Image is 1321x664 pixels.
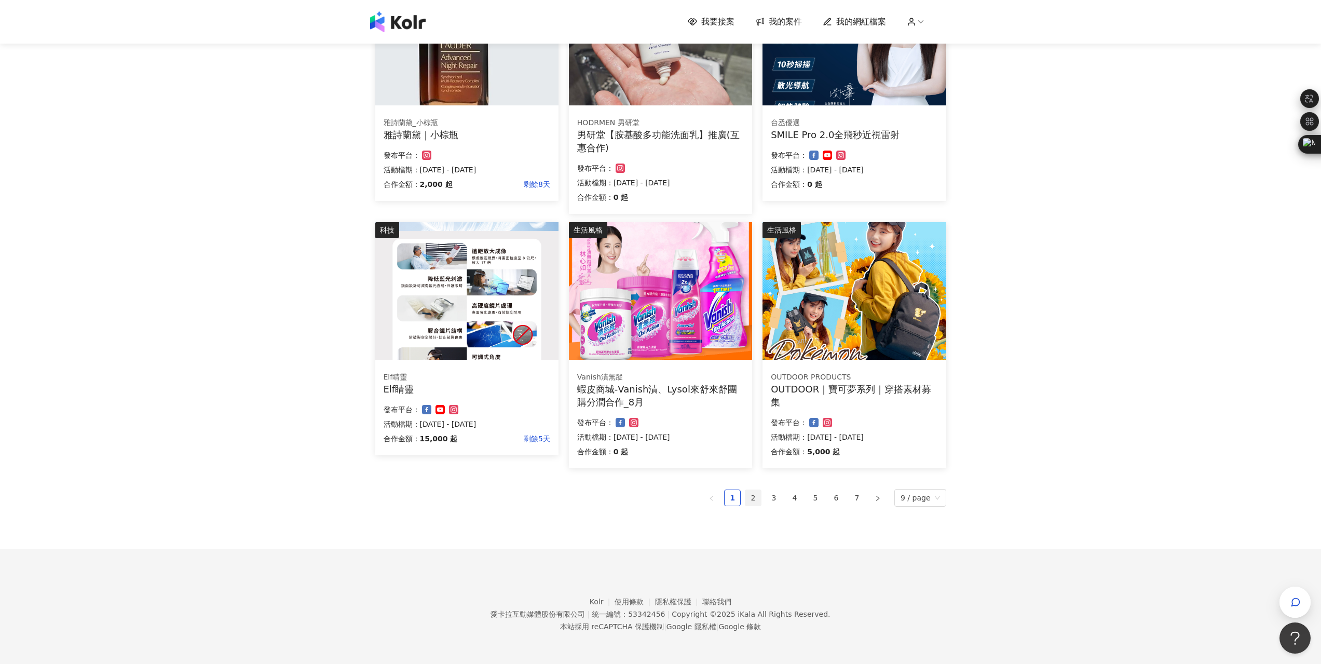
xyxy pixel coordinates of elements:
span: left [709,495,715,502]
a: 2 [745,490,761,506]
span: 我要接案 [701,16,734,28]
a: 聯絡我們 [702,598,731,606]
p: 活動檔期：[DATE] - [DATE] [384,418,550,430]
a: 1 [725,490,740,506]
p: 發布平台： [384,403,420,416]
a: 我的網紅檔案 [823,16,886,28]
div: 雅詩蘭黛_小棕瓶 [384,118,550,128]
li: 3 [766,490,782,506]
div: 男研堂【胺基酸多功能洗面乳】推廣(互惠合作) [577,128,744,154]
span: | [587,610,590,618]
img: 【OUTDOOR】寶可夢系列 [762,222,946,360]
div: Elf睛靈 [384,383,550,396]
p: 合作金額： [577,445,614,458]
span: 本站採用 reCAPTCHA 保護機制 [560,620,761,633]
div: Elf睛靈 [384,372,550,383]
div: 生活風格 [762,222,801,238]
a: 3 [766,490,782,506]
p: 2,000 起 [420,178,453,191]
a: Google 條款 [718,622,761,631]
button: left [703,490,720,506]
p: 0 起 [807,178,822,191]
a: iKala [738,610,755,618]
p: 發布平台： [577,162,614,174]
li: 5 [807,490,824,506]
span: | [716,622,719,631]
li: 4 [786,490,803,506]
p: 15,000 起 [420,432,458,445]
p: 合作金額： [771,445,807,458]
a: 7 [849,490,865,506]
div: 雅詩蘭黛｜小棕瓶 [384,128,550,141]
a: 使用條款 [615,598,655,606]
div: 蝦皮商城-Vanish漬、Lysol來舒來舒團購分潤合作_8月 [577,383,744,409]
li: Previous Page [703,490,720,506]
a: Kolr [590,598,615,606]
p: 剩餘5天 [457,432,550,445]
p: 0 起 [614,191,629,204]
a: 6 [828,490,844,506]
p: 發布平台： [771,416,807,429]
a: 我要接案 [688,16,734,28]
p: 剩餘8天 [453,178,550,191]
iframe: Help Scout Beacon - Open [1279,622,1311,654]
a: Google 隱私權 [666,622,716,631]
span: 我的案件 [769,16,802,28]
p: 合作金額： [384,178,420,191]
span: right [875,495,881,502]
div: HODRMEN 男研堂 [577,118,744,128]
div: Page Size [894,489,946,507]
div: 生活風格 [569,222,607,238]
li: 1 [724,490,741,506]
p: 5,000 起 [807,445,840,458]
p: 活動檔期：[DATE] - [DATE] [577,431,744,443]
li: 7 [849,490,865,506]
div: 科技 [375,222,399,238]
a: 我的案件 [755,16,802,28]
a: 4 [787,490,802,506]
p: 合作金額： [384,432,420,445]
img: Elf睛靈 [375,222,559,360]
a: 5 [808,490,823,506]
div: SMILE Pro 2.0全飛秒近視雷射 [771,128,937,141]
a: 隱私權保護 [655,598,703,606]
div: 愛卡拉互動媒體股份有限公司 [491,610,585,618]
p: 合作金額： [771,178,807,191]
p: 活動檔期：[DATE] - [DATE] [384,164,550,176]
div: Copyright © 2025 All Rights Reserved. [672,610,830,618]
li: Next Page [869,490,886,506]
p: 活動檔期：[DATE] - [DATE] [577,177,744,189]
button: right [869,490,886,506]
p: 活動檔期：[DATE] - [DATE] [771,164,937,176]
p: 活動檔期：[DATE] - [DATE] [771,431,937,443]
li: 2 [745,490,761,506]
span: | [667,610,670,618]
p: 發布平台： [384,149,420,161]
p: 發布平台： [577,416,614,429]
img: logo [370,11,426,32]
span: 我的網紅檔案 [836,16,886,28]
span: | [664,622,666,631]
div: 統一編號：53342456 [592,610,665,618]
div: Vanish漬無蹤 [577,372,744,383]
div: OUTDOOR PRODUCTS [771,372,937,383]
li: 6 [828,490,845,506]
p: 合作金額： [577,191,614,204]
img: 漬無蹤、來舒全系列商品 [569,222,752,360]
div: 台丞優選 [771,118,937,128]
span: 9 / page [901,490,940,506]
div: OUTDOOR｜寶可夢系列｜穿搭素材募集 [771,383,937,409]
p: 發布平台： [771,149,807,161]
p: 0 起 [614,445,629,458]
